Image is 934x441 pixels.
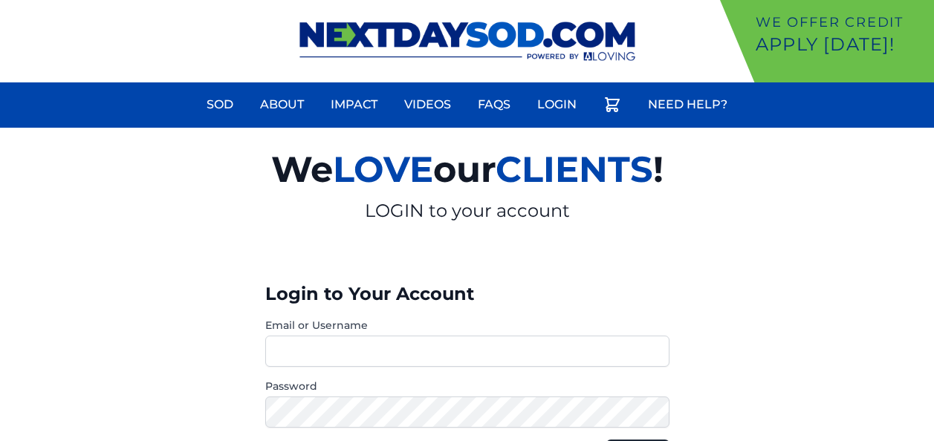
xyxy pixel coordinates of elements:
p: Apply [DATE]! [756,33,928,56]
span: LOVE [333,148,433,191]
p: We offer Credit [756,12,928,33]
a: About [251,87,313,122]
h2: We our ! [99,140,836,199]
a: Login [528,87,586,122]
p: LOGIN to your account [99,199,836,223]
label: Email or Username [265,318,669,333]
a: Need Help? [639,87,736,122]
span: CLIENTS [496,148,653,191]
a: Sod [198,87,242,122]
label: Password [265,379,669,393]
h3: Login to Your Account [265,282,669,306]
a: FAQs [469,87,519,122]
a: Impact [322,87,386,122]
a: Videos [395,87,460,122]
